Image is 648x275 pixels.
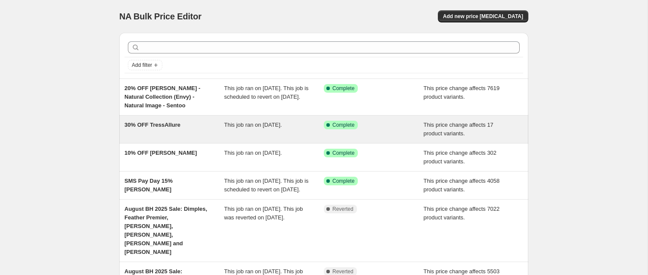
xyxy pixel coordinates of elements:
span: This job ran on [DATE]. This job was reverted on [DATE]. [224,206,303,221]
span: Complete [332,150,354,156]
span: Reverted [332,206,353,212]
span: 10% OFF [PERSON_NAME] [124,150,197,156]
span: August BH 2025 Sale: Dimples, Feather Premier, [PERSON_NAME], [PERSON_NAME], [PERSON_NAME] and [P... [124,206,207,255]
span: This price change affects 17 product variants. [424,122,493,137]
button: Add new price [MEDICAL_DATA] [438,10,528,22]
span: This job ran on [DATE]. [224,150,282,156]
span: Add new price [MEDICAL_DATA] [443,13,523,20]
span: This job ran on [DATE]. This job is scheduled to revert on [DATE]. [224,178,309,193]
span: This price change affects 302 product variants. [424,150,497,165]
span: 30% OFF TressAllure [124,122,180,128]
span: This price change affects 7619 product variants. [424,85,500,100]
span: Add filter [132,62,152,69]
span: This job ran on [DATE]. This job is scheduled to revert on [DATE]. [224,85,309,100]
span: This price change affects 7022 product variants. [424,206,500,221]
span: 20% OFF [PERSON_NAME] - Natural Collection (Envy) - Natural Image - Sentoo [124,85,200,109]
span: This job ran on [DATE]. [224,122,282,128]
span: Complete [332,122,354,128]
span: Complete [332,178,354,184]
span: SMS Pay Day 15% [PERSON_NAME] [124,178,173,193]
span: Reverted [332,268,353,275]
span: This price change affects 4058 product variants. [424,178,500,193]
span: Complete [332,85,354,92]
span: NA Bulk Price Editor [119,12,202,21]
button: Add filter [128,60,162,70]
